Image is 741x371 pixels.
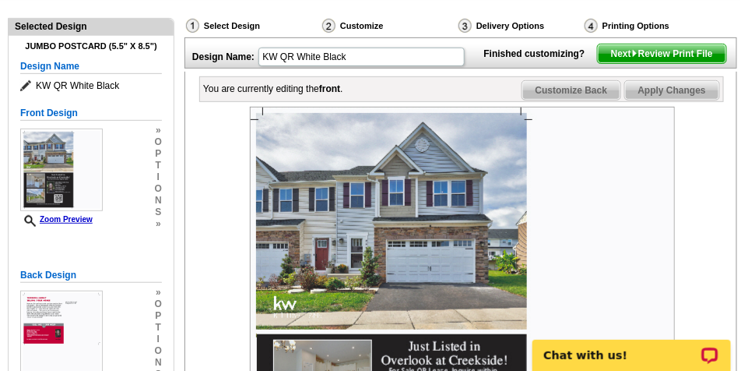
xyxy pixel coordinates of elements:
span: Apply Changes [625,81,719,100]
span: o [155,299,162,310]
img: Delivery Options [458,19,472,33]
h5: Design Name [20,59,162,74]
img: Select Design [186,19,199,33]
div: You are currently editing the . [203,82,343,96]
span: n [155,357,162,369]
span: p [155,310,162,322]
span: p [155,148,162,160]
span: i [155,171,162,183]
div: Printing Options [583,18,722,34]
strong: Design Name: [192,51,255,62]
span: » [155,218,162,230]
iframe: LiveChat chat widget [522,322,741,371]
span: o [155,345,162,357]
span: o [155,136,162,148]
img: button-next-arrow-white.png [631,50,638,57]
a: Zoom Preview [20,215,93,224]
span: o [155,183,162,195]
span: Next Review Print File [598,44,726,63]
div: Selected Design [9,19,174,34]
img: Customize [322,19,335,33]
span: KW QR White Black [20,78,162,94]
span: i [155,334,162,345]
span: t [155,322,162,334]
h4: Jumbo Postcard (5.5" x 8.5") [20,41,162,51]
span: n [155,195,162,207]
strong: Finished customizing? [484,48,595,59]
h5: Back Design [20,268,162,283]
img: Z18909729_00001_1.jpg [20,129,103,211]
b: front [319,83,340,94]
span: s [155,207,162,218]
div: Select Design [184,18,321,37]
span: » [155,287,162,299]
span: Customize Back [522,81,621,100]
h5: Front Design [20,106,162,121]
img: Printing Options & Summary [585,19,598,33]
span: t [155,160,162,171]
span: » [155,125,162,136]
div: Customize [321,18,457,37]
div: Delivery Options [457,18,583,34]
